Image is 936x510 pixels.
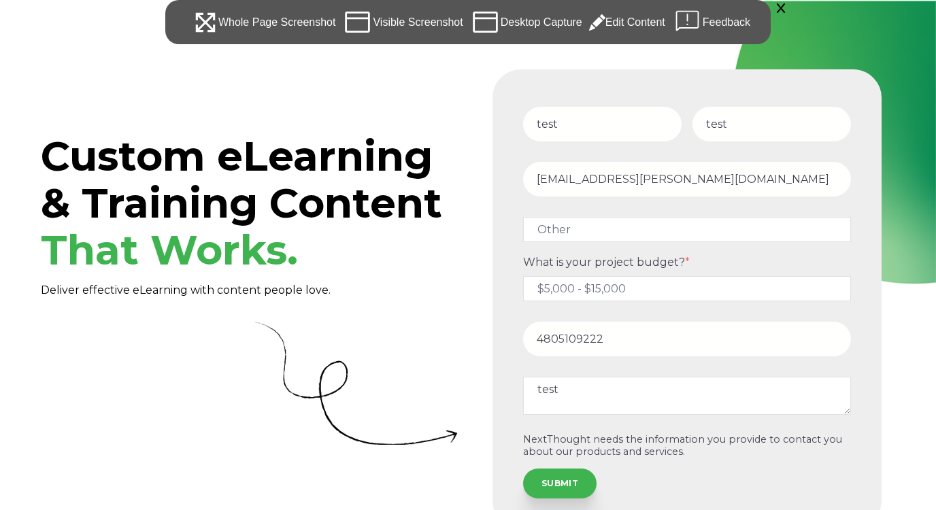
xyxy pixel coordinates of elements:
input: Email Address* [523,162,851,197]
input: Last Name* [692,107,851,141]
input: Phone number* [523,322,851,356]
span: That Works. [41,225,298,275]
textarea: test [523,377,851,415]
input: SUBMIT [523,469,597,498]
span: Deliver effective eLearning with content people love. [41,284,331,296]
p: NextThought needs the information you provide to contact you about our products and services. [523,434,851,458]
span: What is your project budget? [523,256,685,269]
span: Custom eLearning & Training Content [41,131,442,275]
input: First Name* [523,107,682,141]
img: Curly Arrow [254,321,457,445]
